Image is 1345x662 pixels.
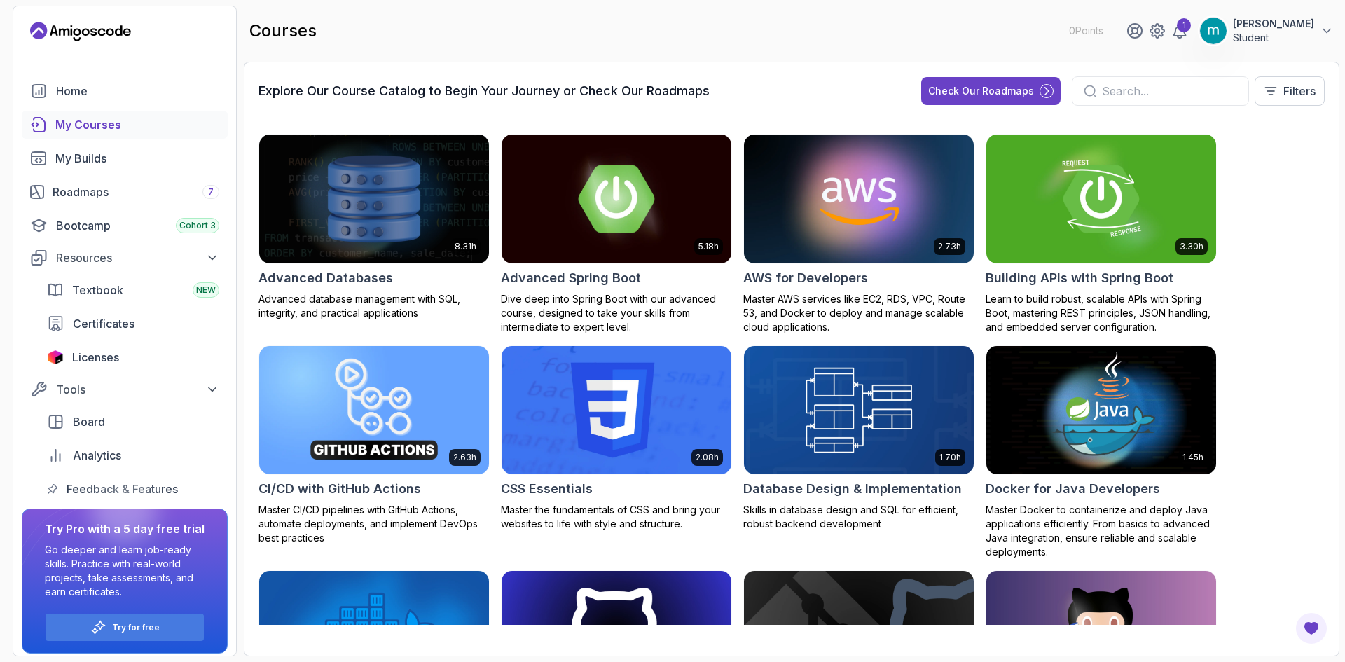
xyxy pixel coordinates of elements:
[921,77,1061,105] button: Check Our Roadmaps
[39,276,228,304] a: textbook
[112,622,160,633] a: Try for free
[1177,18,1191,32] div: 1
[501,292,732,334] p: Dive deep into Spring Boot with our advanced course, designed to take your skills from intermedia...
[501,479,593,499] h2: CSS Essentials
[986,345,1217,560] a: Docker for Java Developers card1.45hDocker for Java DevelopersMaster Docker to containerize and d...
[501,268,641,288] h2: Advanced Spring Boot
[928,84,1034,98] div: Check Our Roadmaps
[986,479,1160,499] h2: Docker for Java Developers
[938,241,961,252] p: 2.73h
[258,503,490,545] p: Master CI/CD pipelines with GitHub Actions, automate deployments, and implement DevOps best pract...
[1233,31,1314,45] p: Student
[986,346,1216,475] img: Docker for Java Developers card
[73,413,105,430] span: Board
[258,134,490,320] a: Advanced Databases card8.31hAdvanced DatabasesAdvanced database management with SQL, integrity, a...
[1199,17,1334,45] button: user profile image[PERSON_NAME]Student
[22,178,228,206] a: roadmaps
[986,268,1173,288] h2: Building APIs with Spring Boot
[22,77,228,105] a: home
[22,212,228,240] a: bootcamp
[53,184,219,200] div: Roadmaps
[1283,83,1316,99] p: Filters
[39,441,228,469] a: analytics
[258,292,490,320] p: Advanced database management with SQL, integrity, and practical applications
[22,377,228,402] button: Tools
[56,381,219,398] div: Tools
[939,452,961,463] p: 1.70h
[39,343,228,371] a: licenses
[249,20,317,42] h2: courses
[67,481,178,497] span: Feedback & Features
[39,475,228,503] a: feedback
[1102,83,1237,99] input: Search...
[39,408,228,436] a: board
[258,81,710,101] h3: Explore Our Course Catalog to Begin Your Journey or Check Our Roadmaps
[259,135,489,263] img: Advanced Databases card
[501,345,732,532] a: CSS Essentials card2.08hCSS EssentialsMaster the fundamentals of CSS and bring your websites to l...
[22,245,228,270] button: Resources
[56,217,219,234] div: Bootcamp
[986,503,1217,559] p: Master Docker to containerize and deploy Java applications efficiently. From basics to advanced J...
[502,135,731,263] img: Advanced Spring Boot card
[30,20,131,43] a: Landing page
[55,150,219,167] div: My Builds
[453,452,476,463] p: 2.63h
[208,186,214,198] span: 7
[1182,452,1203,463] p: 1.45h
[258,268,393,288] h2: Advanced Databases
[39,310,228,338] a: certificates
[698,241,719,252] p: 5.18h
[196,284,216,296] span: NEW
[743,268,868,288] h2: AWS for Developers
[501,503,732,531] p: Master the fundamentals of CSS and bring your websites to life with style and structure.
[1295,612,1328,645] button: Open Feedback Button
[986,134,1217,334] a: Building APIs with Spring Boot card3.30hBuilding APIs with Spring BootLearn to build robust, scal...
[73,315,134,332] span: Certificates
[1233,17,1314,31] p: [PERSON_NAME]
[56,249,219,266] div: Resources
[73,447,121,464] span: Analytics
[743,134,974,334] a: AWS for Developers card2.73hAWS for DevelopersMaster AWS services like EC2, RDS, VPC, Route 53, a...
[1180,241,1203,252] p: 3.30h
[743,292,974,334] p: Master AWS services like EC2, RDS, VPC, Route 53, and Docker to deploy and manage scalable cloud ...
[259,346,489,475] img: CI/CD with GitHub Actions card
[743,345,974,532] a: Database Design & Implementation card1.70hDatabase Design & ImplementationSkills in database desi...
[1171,22,1188,39] a: 1
[1255,76,1325,106] button: Filters
[55,116,219,133] div: My Courses
[1200,18,1227,44] img: user profile image
[22,144,228,172] a: builds
[45,613,205,642] button: Try for free
[696,452,719,463] p: 2.08h
[56,83,219,99] div: Home
[47,350,64,364] img: jetbrains icon
[45,543,205,599] p: Go deeper and learn job-ready skills. Practice with real-world projects, take assessments, and ea...
[72,282,123,298] span: Textbook
[258,345,490,546] a: CI/CD with GitHub Actions card2.63hCI/CD with GitHub ActionsMaster CI/CD pipelines with GitHub Ac...
[455,241,476,252] p: 8.31h
[501,134,732,334] a: Advanced Spring Boot card5.18hAdvanced Spring BootDive deep into Spring Boot with our advanced co...
[986,135,1216,263] img: Building APIs with Spring Boot card
[72,349,119,366] span: Licenses
[986,292,1217,334] p: Learn to build robust, scalable APIs with Spring Boot, mastering REST principles, JSON handling, ...
[1069,24,1103,38] p: 0 Points
[744,135,974,263] img: AWS for Developers card
[22,111,228,139] a: courses
[743,479,962,499] h2: Database Design & Implementation
[743,503,974,531] p: Skills in database design and SQL for efficient, robust backend development
[502,346,731,475] img: CSS Essentials card
[258,479,421,499] h2: CI/CD with GitHub Actions
[179,220,216,231] span: Cohort 3
[744,346,974,475] img: Database Design & Implementation card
